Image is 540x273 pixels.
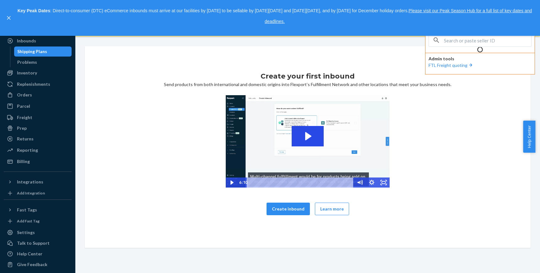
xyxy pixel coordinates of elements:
div: Billing [17,158,30,165]
button: Show settings menu [366,177,378,188]
button: Talk to Support [4,238,72,248]
div: Reporting [17,147,38,153]
span: Chat [15,4,28,10]
div: Inventory [17,70,37,76]
a: Settings [4,227,72,238]
strong: Key Peak Dates [18,8,50,13]
div: Returns [17,136,34,142]
div: Give Feedback [17,261,47,268]
div: Prep [17,125,27,131]
p: Admin tools [429,56,532,62]
button: Help Center [523,121,535,153]
input: Search or paste seller ID [444,34,531,46]
div: Add Fast Tag [17,218,40,224]
a: Please visit our Peak Season Hub for a full list of key dates and deadlines. [265,8,532,24]
div: Send products from both international and domestic origins into Flexport’s Fulfillment Network an... [90,71,526,223]
a: FTL Freight quoting [429,63,474,68]
a: Orders [4,90,72,100]
button: Mute [354,177,366,188]
button: Fast Tags [4,205,72,215]
a: Replenishments [4,79,72,89]
div: Shipping Plans [17,48,47,55]
a: Add Integration [4,189,72,197]
a: Reporting [4,145,72,155]
div: Help Center [17,251,42,257]
div: Replenishments [17,81,50,87]
a: Shipping Plans [14,46,72,57]
div: Parcel [17,103,30,109]
a: Prep [4,123,72,133]
p: : Direct-to-consumer (DTC) eCommerce inbounds must arrive at our facilities by [DATE] to be sella... [15,6,534,27]
div: Problems [17,59,37,65]
div: Integrations [17,179,43,185]
img: Video Thumbnail [226,95,390,188]
a: Parcel [4,101,72,111]
button: Learn more [315,203,349,215]
a: Help Center [4,249,72,259]
div: Settings [17,229,35,236]
a: Problems [14,57,72,67]
a: Billing [4,156,72,167]
a: Returns [4,134,72,144]
a: Inbounds [4,36,72,46]
div: Freight [17,114,32,121]
button: Give Feedback [4,259,72,270]
a: Inventory [4,68,72,78]
a: Freight [4,112,72,123]
div: Talk to Support [17,240,50,246]
button: Play Video: 2023-09-11_Flexport_Inbounds_HighRes [292,126,324,146]
h1: Create your first inbound [261,71,355,81]
div: Fast Tags [17,207,37,213]
div: Orders [17,92,32,98]
div: Playbar [251,177,351,188]
button: Create inbound [267,203,310,215]
div: Add Integration [17,190,45,196]
button: Fullscreen [378,177,390,188]
button: Play Video [226,177,238,188]
div: Inbounds [17,38,36,44]
a: Add Fast Tag [4,217,72,225]
button: close, [6,15,12,21]
button: Integrations [4,177,72,187]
